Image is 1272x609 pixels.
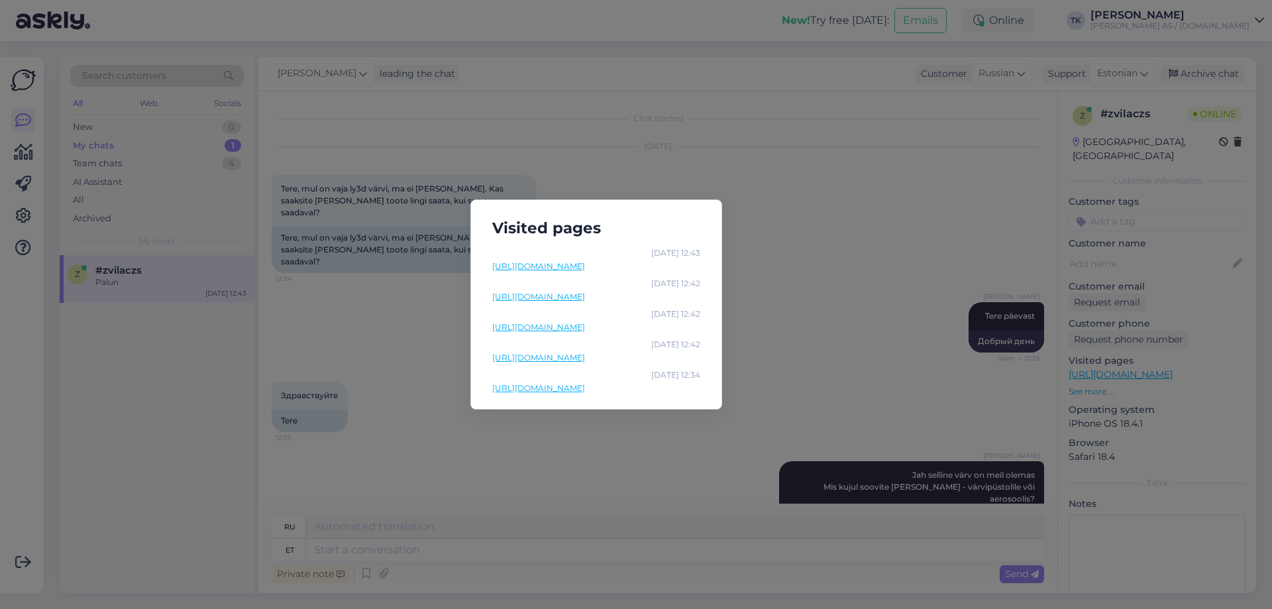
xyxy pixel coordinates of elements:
div: [DATE] 12:42 [651,276,700,291]
a: [URL][DOMAIN_NAME] [492,260,700,272]
div: [DATE] 12:43 [651,246,700,260]
div: [DATE] 12:34 [651,368,700,382]
a: [URL][DOMAIN_NAME] [492,321,700,333]
h5: Visited pages [482,216,711,241]
a: [URL][DOMAIN_NAME] [492,291,700,303]
a: [URL][DOMAIN_NAME] [492,382,700,394]
a: [URL][DOMAIN_NAME] [492,352,700,364]
div: [DATE] 12:42 [651,337,700,352]
div: [DATE] 12:42 [651,307,700,321]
